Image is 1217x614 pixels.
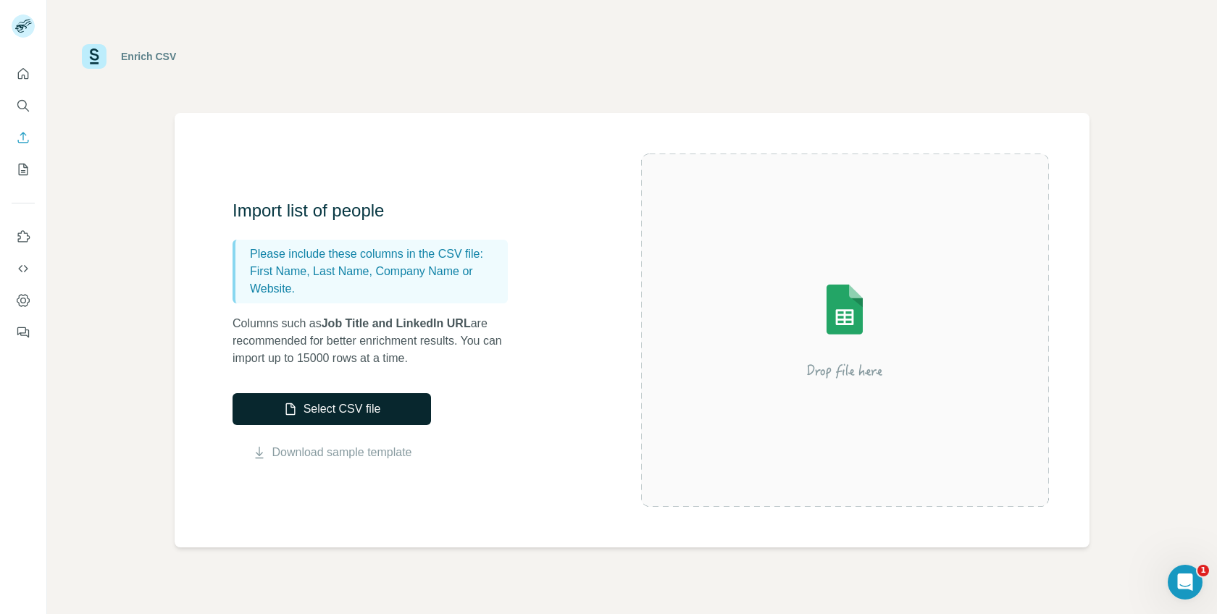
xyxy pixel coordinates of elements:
button: Use Surfe API [12,256,35,282]
button: Select CSV file [233,393,431,425]
button: Feedback [12,319,35,345]
a: Download sample template [272,444,412,461]
button: Quick start [12,61,35,87]
button: Dashboard [12,287,35,314]
span: Job Title and LinkedIn URL [322,317,471,329]
span: 1 [1197,565,1209,576]
button: Search [12,93,35,119]
p: Columns such as are recommended for better enrichment results. You can import up to 15000 rows at... [233,315,522,367]
button: My lists [12,156,35,182]
p: First Name, Last Name, Company Name or Website. [250,263,502,298]
img: Surfe Illustration - Drop file here or select below [714,243,975,417]
p: Please include these columns in the CSV file: [250,245,502,263]
button: Download sample template [233,444,431,461]
img: Surfe Logo [82,44,106,69]
button: Enrich CSV [12,125,35,151]
h3: Import list of people [233,199,522,222]
div: Enrich CSV [121,49,176,64]
iframe: Intercom live chat [1168,565,1203,600]
button: Use Surfe on LinkedIn [12,224,35,250]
